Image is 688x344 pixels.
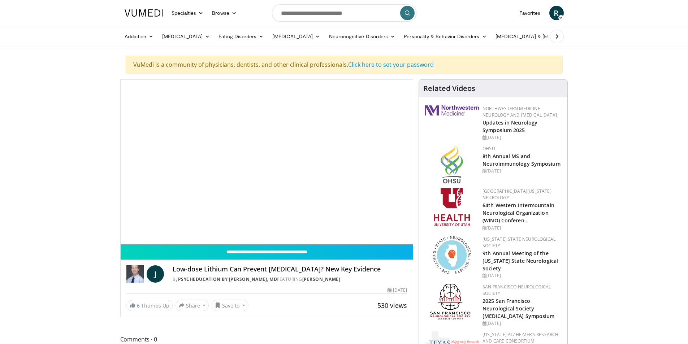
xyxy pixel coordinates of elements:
[302,276,341,282] a: [PERSON_NAME]
[120,29,158,44] a: Addiction
[515,6,545,20] a: Favorites
[441,145,463,183] img: da959c7f-65a6-4fcf-a939-c8c702e0a770.png.150x105_q85_autocrop_double_scale_upscale_version-0.2.png
[388,287,407,293] div: [DATE]
[126,300,173,311] a: 6 Thumbs Up
[178,276,277,282] a: PsychEducation by [PERSON_NAME], MD
[126,265,144,283] img: PsychEducation by James Phelps, MD
[483,119,537,134] a: Updates in Neurology Symposium 2025
[483,225,562,231] div: [DATE]
[423,84,475,93] h4: Related Videos
[483,320,562,327] div: [DATE]
[430,284,473,322] img: ad8adf1f-d405-434e-aebe-ebf7635c9b5d.png.150x105_q85_autocrop_double_scale_upscale_version-0.2.png
[483,168,562,174] div: [DATE]
[483,250,558,272] a: 9th Annual Meeting of the [US_STATE] State Neurological Society
[434,188,470,226] img: f6362829-b0a3-407d-a044-59546adfd345.png.150x105_q85_autocrop_double_scale_upscale_version-0.2.png
[377,301,407,310] span: 530 views
[483,134,562,141] div: [DATE]
[125,9,163,17] img: VuMedi Logo
[167,6,208,20] a: Specialties
[126,56,563,74] div: VuMedi is a community of physicians, dentists, and other clinical professionals.
[483,273,562,279] div: [DATE]
[137,302,140,309] span: 6
[325,29,400,44] a: Neurocognitive Disorders
[173,276,407,283] div: By FEATURING
[120,335,414,344] span: Comments 0
[549,6,564,20] a: R
[483,153,561,167] a: 8th Annual MS and Neuroimmunology Symposium
[399,29,491,44] a: Personality & Behavior Disorders
[483,188,551,201] a: [GEOGRAPHIC_DATA][US_STATE] Neurology
[483,236,555,249] a: [US_STATE] State Neurological Society
[147,265,164,283] a: J
[121,80,413,244] video-js: Video Player
[212,300,248,311] button: Save to
[483,331,558,344] a: [US_STATE] Alzheimer’s Research and Care Consortium
[158,29,214,44] a: [MEDICAL_DATA]
[425,105,479,116] img: 2a462fb6-9365-492a-ac79-3166a6f924d8.png.150x105_q85_autocrop_double_scale_upscale_version-0.2.jpg
[176,300,209,311] button: Share
[173,265,407,273] h4: Low-dose Lithium Can Prevent [MEDICAL_DATA]? New Key Evidence
[348,61,434,69] a: Click here to set your password
[483,297,554,319] a: 2025 San Francisco Neurological Society [MEDICAL_DATA] Symposium
[272,4,416,22] input: Search topics, interventions
[483,105,557,118] a: Northwestern Medicine Neurology and [MEDICAL_DATA]
[483,202,554,224] a: 64th Western Intermountain Neurological Organization (WINO) Conferen…
[214,29,268,44] a: Eating Disorders
[268,29,324,44] a: [MEDICAL_DATA]
[483,145,495,152] a: OHSU
[433,236,471,274] img: 71a8b48c-8850-4916-bbdd-e2f3ccf11ef9.png.150x105_q85_autocrop_double_scale_upscale_version-0.2.png
[483,284,551,296] a: San Francisco Neurological Society
[208,6,241,20] a: Browse
[491,29,594,44] a: [MEDICAL_DATA] & [MEDICAL_DATA]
